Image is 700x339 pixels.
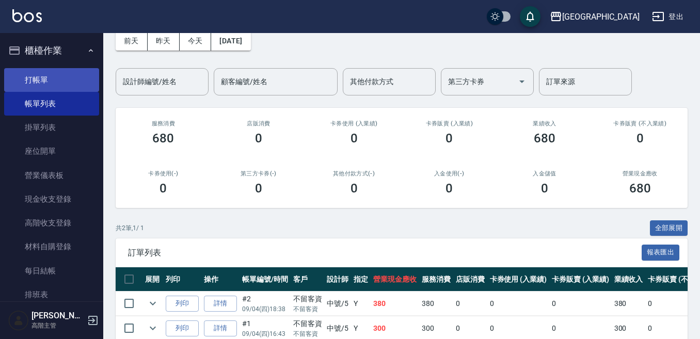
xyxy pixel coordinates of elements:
h2: 卡券販賣 (入業績) [414,120,485,127]
button: 昨天 [148,31,180,51]
h2: 營業現金應收 [604,170,675,177]
img: Logo [12,9,42,22]
img: Person [8,310,29,331]
div: [GEOGRAPHIC_DATA] [562,10,640,23]
button: 列印 [166,320,199,336]
th: 服務消費 [419,267,453,292]
th: 列印 [163,267,201,292]
h3: 0 [160,181,167,196]
td: 0 [487,292,550,316]
button: 全部展開 [650,220,688,236]
h3: 0 [446,181,453,196]
a: 營業儀表板 [4,164,99,187]
a: 現金收支登錄 [4,187,99,211]
h5: [PERSON_NAME] [31,311,84,321]
p: 共 2 筆, 1 / 1 [116,223,144,233]
th: 指定 [351,267,371,292]
p: 09/04 (四) 18:38 [242,304,288,314]
th: 卡券販賣 (入業績) [549,267,612,292]
h2: 店販消費 [224,120,294,127]
p: 09/04 (四) 16:43 [242,329,288,338]
h3: 0 [351,131,358,146]
span: 訂單列表 [128,248,642,258]
a: 排班表 [4,283,99,306]
div: 不留客資 [293,294,322,304]
button: save [520,6,540,27]
h2: 其他付款方式(-) [319,170,389,177]
h3: 0 [255,181,262,196]
h3: 0 [541,181,548,196]
a: 打帳單 [4,68,99,92]
a: 帳單列表 [4,92,99,116]
a: 詳情 [204,296,237,312]
td: 0 [549,292,612,316]
td: 0 [453,292,487,316]
a: 掛單列表 [4,116,99,139]
h3: 0 [255,131,262,146]
th: 卡券使用 (入業績) [487,267,550,292]
h2: 第三方卡券(-) [224,170,294,177]
button: expand row [145,320,161,336]
h2: 卡券使用(-) [128,170,199,177]
a: 詳情 [204,320,237,336]
th: 營業現金應收 [371,267,419,292]
a: 座位開單 [4,139,99,163]
h3: 680 [152,131,174,146]
h3: 0 [351,181,358,196]
p: 高階主管 [31,321,84,330]
h2: 入金儲值 [510,170,580,177]
p: 不留客資 [293,329,322,338]
td: 中號 /5 [324,292,351,316]
h2: 入金使用(-) [414,170,485,177]
td: 380 [371,292,419,316]
h3: 680 [534,131,555,146]
button: 登出 [648,7,688,26]
h2: 卡券販賣 (不入業績) [604,120,675,127]
button: Open [514,73,530,90]
th: 展開 [142,267,163,292]
td: 380 [419,292,453,316]
a: 高階收支登錄 [4,211,99,235]
p: 不留客資 [293,304,322,314]
th: 設計師 [324,267,351,292]
button: 櫃檯作業 [4,37,99,64]
h3: 服務消費 [128,120,199,127]
a: 報表匯出 [642,247,680,257]
button: expand row [145,296,161,311]
h3: 0 [446,131,453,146]
a: 材料自購登錄 [4,235,99,259]
a: 每日結帳 [4,259,99,283]
td: 380 [612,292,646,316]
th: 業績收入 [612,267,646,292]
button: 今天 [180,31,212,51]
button: 前天 [116,31,148,51]
td: Y [351,292,371,316]
th: 客戶 [291,267,325,292]
h2: 卡券使用 (入業績) [319,120,389,127]
button: [DATE] [211,31,250,51]
h3: 680 [629,181,651,196]
h3: 0 [637,131,644,146]
button: [GEOGRAPHIC_DATA] [546,6,644,27]
td: #2 [240,292,291,316]
button: 列印 [166,296,199,312]
div: 不留客資 [293,318,322,329]
button: 報表匯出 [642,245,680,261]
th: 操作 [201,267,240,292]
th: 帳單編號/時間 [240,267,291,292]
th: 店販消費 [453,267,487,292]
h2: 業績收入 [510,120,580,127]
